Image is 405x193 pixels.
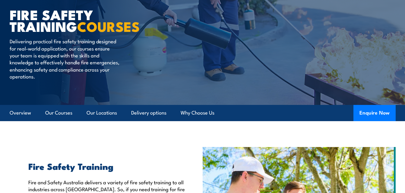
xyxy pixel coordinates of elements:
[28,162,194,170] h2: Fire Safety Training
[10,105,31,121] a: Overview
[10,38,120,80] p: Delivering practical fire safety training designed for real-world application, our courses ensure...
[353,105,396,121] button: Enquire Now
[77,16,140,36] strong: COURSES
[131,105,166,121] a: Delivery options
[181,105,214,121] a: Why Choose Us
[45,105,72,121] a: Our Courses
[87,105,117,121] a: Our Locations
[10,8,159,32] h1: FIRE SAFETY TRAINING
